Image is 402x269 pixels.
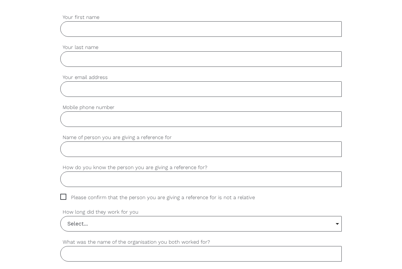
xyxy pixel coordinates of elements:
[60,238,342,246] label: What was the name of the organisation you both worked for?
[60,194,268,201] span: Please confirm that the person you are giving a reference for is not a relative
[60,164,342,171] label: How do you know the person you are giving a reference for?
[60,208,342,216] label: How long did they work for you
[60,134,342,141] label: Name of person you are giving a reference for
[60,74,342,81] label: Your email address
[60,104,342,111] label: Mobile phone number
[60,14,342,21] label: Your first name
[60,44,342,51] label: Your last name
